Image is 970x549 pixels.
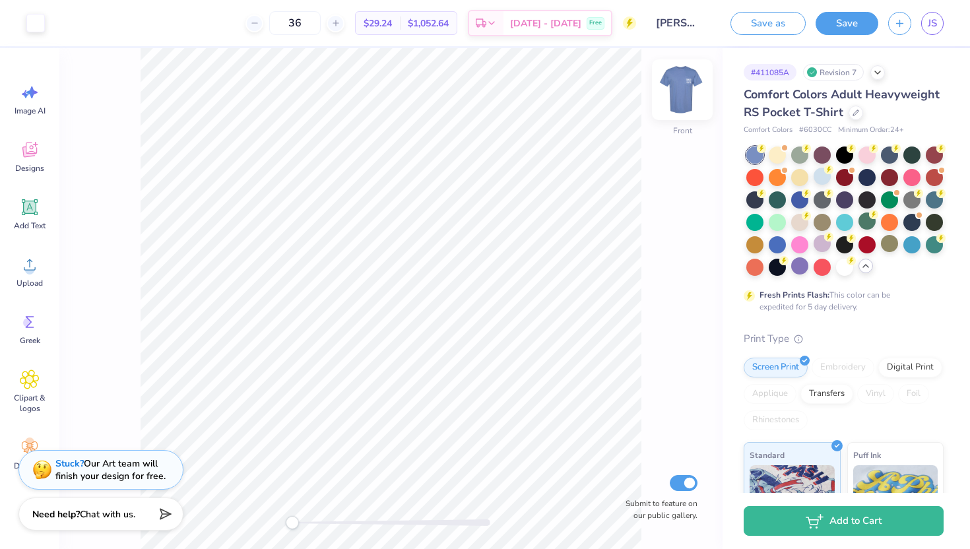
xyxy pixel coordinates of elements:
[656,63,709,116] img: Front
[510,16,581,30] span: [DATE] - [DATE]
[760,289,922,313] div: This color can be expedited for 5 day delivery.
[838,125,904,136] span: Minimum Order: 24 +
[15,106,46,116] span: Image AI
[20,335,40,346] span: Greek
[750,448,785,462] span: Standard
[878,358,942,377] div: Digital Print
[744,125,792,136] span: Comfort Colors
[673,125,692,137] div: Front
[760,290,829,300] strong: Fresh Prints Flash:
[928,16,937,31] span: JS
[803,64,864,81] div: Revision 7
[853,448,881,462] span: Puff Ink
[898,384,929,404] div: Foil
[14,461,46,471] span: Decorate
[269,11,321,35] input: – –
[589,18,602,28] span: Free
[15,163,44,174] span: Designs
[921,12,944,35] a: JS
[55,457,166,482] div: Our Art team will finish your design for free.
[364,16,392,30] span: $29.24
[812,358,874,377] div: Embroidery
[744,384,796,404] div: Applique
[800,384,853,404] div: Transfers
[799,125,831,136] span: # 6030CC
[853,465,938,531] img: Puff Ink
[286,516,299,529] div: Accessibility label
[32,508,80,521] strong: Need help?
[14,220,46,231] span: Add Text
[857,384,894,404] div: Vinyl
[816,12,878,35] button: Save
[750,465,835,531] img: Standard
[744,358,808,377] div: Screen Print
[744,331,944,346] div: Print Type
[8,393,51,414] span: Clipart & logos
[730,12,806,35] button: Save as
[744,86,940,120] span: Comfort Colors Adult Heavyweight RS Pocket T-Shirt
[744,506,944,536] button: Add to Cart
[408,16,449,30] span: $1,052.64
[618,498,697,521] label: Submit to feature on our public gallery.
[744,64,796,81] div: # 411085A
[744,410,808,430] div: Rhinestones
[80,508,135,521] span: Chat with us.
[16,278,43,288] span: Upload
[55,457,84,470] strong: Stuck?
[646,10,711,36] input: Untitled Design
